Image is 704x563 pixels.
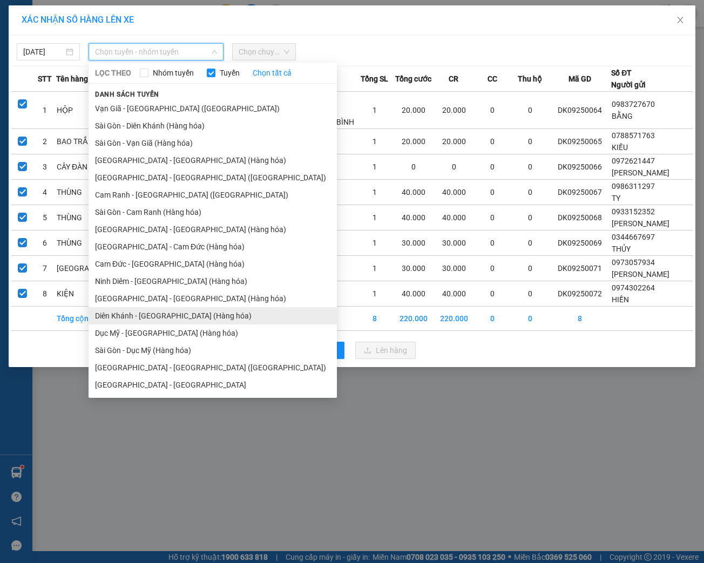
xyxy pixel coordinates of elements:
[549,205,611,230] td: DK09250068
[89,324,337,342] li: Dục Mỹ - [GEOGRAPHIC_DATA] (Hàng hóa)
[511,256,549,281] td: 0
[474,154,511,180] td: 0
[612,100,655,108] span: 0983727670
[474,307,511,331] td: 0
[549,256,611,281] td: DK09250071
[394,281,434,307] td: 40.000
[82,35,148,40] span: VP Nhận: [PERSON_NAME]
[511,307,549,331] td: 0
[4,35,66,40] span: VP Gửi: [PERSON_NAME]
[394,205,434,230] td: 40.000
[676,16,685,24] span: close
[89,169,337,186] li: [GEOGRAPHIC_DATA] - [GEOGRAPHIC_DATA] ([GEOGRAPHIC_DATA])
[394,230,434,256] td: 30.000
[612,194,620,202] span: TY
[434,281,474,307] td: 40.000
[518,73,542,85] span: Thu hộ
[434,154,474,180] td: 0
[549,92,611,129] td: DK09250064
[33,205,56,230] td: 5
[394,129,434,154] td: 20.000
[612,295,629,304] span: HIỀN
[4,64,79,69] span: ĐT:0878 791 791, 0258 629 6789
[474,180,511,205] td: 0
[511,129,549,154] td: 0
[33,129,56,154] td: 2
[82,49,148,54] span: ĐC: 275H [PERSON_NAME]
[612,283,655,292] span: 0974302264
[511,281,549,307] td: 0
[394,92,434,129] td: 20.000
[394,256,434,281] td: 30.000
[33,256,56,281] td: 7
[38,73,52,85] span: STT
[253,67,292,79] a: Chọn tất cả
[23,46,64,58] input: 12/09/2025
[488,73,497,85] span: CC
[23,74,139,83] span: ----------------------------------------------
[56,92,158,129] td: HỘP
[549,230,611,256] td: DK09250069
[356,230,394,256] td: 1
[22,15,134,25] span: XÁC NHẬN SỐ HÀNG LÊN XE
[89,186,337,204] li: Cam Ranh - [GEOGRAPHIC_DATA] ([GEOGRAPHIC_DATA])
[356,129,394,154] td: 1
[89,221,337,238] li: [GEOGRAPHIC_DATA] - [GEOGRAPHIC_DATA] (Hàng hóa)
[612,270,669,279] span: [PERSON_NAME]
[434,230,474,256] td: 30.000
[356,307,394,331] td: 8
[33,230,56,256] td: 6
[56,230,158,256] td: THÙNG
[56,256,158,281] td: [GEOGRAPHIC_DATA]
[549,129,611,154] td: DK09250065
[356,180,394,205] td: 1
[56,205,158,230] td: THÙNG
[56,281,158,307] td: KIỆN
[474,92,511,129] td: 0
[56,129,158,154] td: BAO TRẮNG NHỎ
[434,129,474,154] td: 20.000
[89,90,166,99] span: Danh sách tuyến
[474,129,511,154] td: 0
[239,44,289,60] span: Chọn chuyến
[89,359,337,376] li: [GEOGRAPHIC_DATA] - [GEOGRAPHIC_DATA] ([GEOGRAPHIC_DATA])
[356,154,394,180] td: 1
[33,154,56,180] td: 3
[549,307,611,331] td: 8
[511,205,549,230] td: 0
[611,67,646,91] div: Số ĐT Người gửi
[356,205,394,230] td: 1
[33,281,56,307] td: 8
[355,342,416,359] button: uploadLên hàng
[434,205,474,230] td: 40.000
[612,219,669,228] span: [PERSON_NAME]
[612,157,655,165] span: 0972621447
[394,307,434,331] td: 220.000
[434,256,474,281] td: 30.000
[474,230,511,256] td: 0
[356,281,394,307] td: 1
[82,61,157,72] span: ĐT: 02839204577, 02839201727, 02839204577
[394,154,434,180] td: 0
[89,117,337,134] li: Sài Gòn - Diên Khánh (Hàng hóa)
[612,245,631,253] span: THỦY
[56,307,158,331] td: Tổng cộng
[33,180,56,205] td: 4
[511,154,549,180] td: 0
[95,44,217,60] span: Chọn tuyến - nhóm tuyến
[568,73,591,85] span: Mã GD
[89,376,337,394] li: [GEOGRAPHIC_DATA] - [GEOGRAPHIC_DATA]
[89,134,337,152] li: Sài Gòn - Vạn Giã (Hàng hóa)
[56,73,88,85] span: Tên hàng
[356,92,394,129] td: 1
[89,273,337,290] li: Ninh Diêm - [GEOGRAPHIC_DATA] (Hàng hóa)
[89,290,337,307] li: [GEOGRAPHIC_DATA] - [GEOGRAPHIC_DATA] (Hàng hóa)
[511,180,549,205] td: 0
[511,230,549,256] td: 0
[612,112,633,120] span: BẰNG
[434,92,474,129] td: 20.000
[89,238,337,255] li: [GEOGRAPHIC_DATA] - Cam Đức (Hàng hóa)
[612,207,655,216] span: 0933152352
[394,180,434,205] td: 40.000
[612,182,655,191] span: 0986311297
